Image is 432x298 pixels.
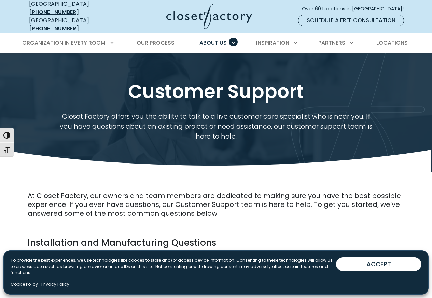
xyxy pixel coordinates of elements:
h1: Customer Support [28,80,405,103]
p: Closet Factory offers you the ability to talk to a live customer care specialist who is near you.... [60,112,373,141]
span: About Us [199,39,227,47]
img: Closet Factory Logo [166,4,252,29]
span: Organization in Every Room [22,39,106,47]
span: Our Process [137,39,175,47]
span: Over 60 Locations in [GEOGRAPHIC_DATA]! [302,5,409,12]
span: Inspiration [256,39,289,47]
span: At Closet Factory, our owners and team members are dedicated to making sure you have the best pos... [28,191,401,218]
span: Partners [318,39,345,47]
a: Over 60 Locations in [GEOGRAPHIC_DATA]! [302,3,409,15]
button: ACCEPT [336,257,421,271]
span: Locations [376,39,408,47]
nav: Primary Menu [17,33,415,53]
a: Schedule a Free Consultation [298,15,404,26]
a: Cookie Policy [11,281,38,287]
span: Installation and Manufacturing Questions [28,237,216,249]
div: [GEOGRAPHIC_DATA] [29,16,113,33]
a: [PHONE_NUMBER] [29,25,79,32]
a: Privacy Policy [41,281,69,287]
p: To provide the best experiences, we use technologies like cookies to store and/or access device i... [11,257,336,276]
a: [PHONE_NUMBER] [29,8,79,16]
